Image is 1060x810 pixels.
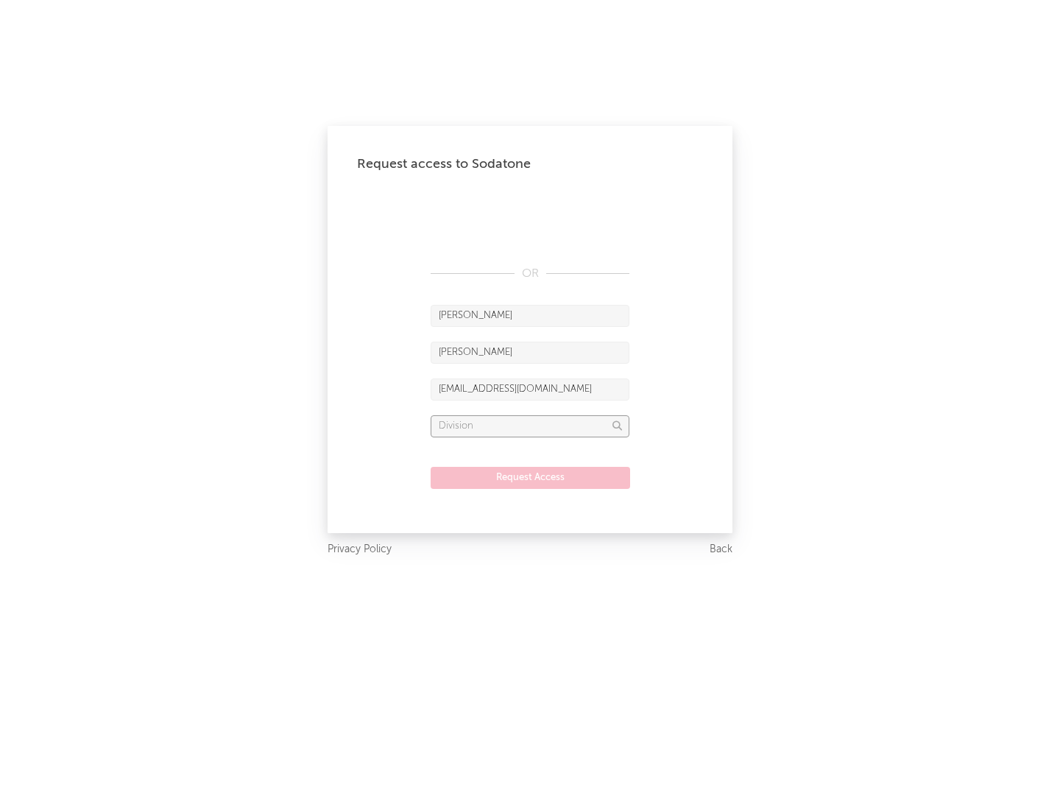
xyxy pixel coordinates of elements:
input: Email [431,378,629,401]
input: Division [431,415,629,437]
input: First Name [431,305,629,327]
a: Back [710,540,732,559]
input: Last Name [431,342,629,364]
a: Privacy Policy [328,540,392,559]
div: Request access to Sodatone [357,155,703,173]
button: Request Access [431,467,630,489]
div: OR [431,265,629,283]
